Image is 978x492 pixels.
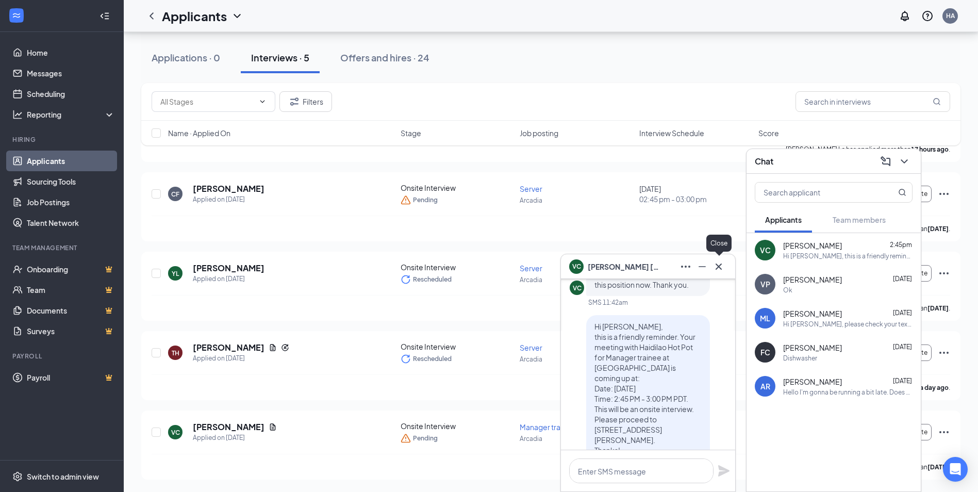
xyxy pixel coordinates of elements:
svg: ChevronDown [231,10,243,22]
a: ChevronLeft [145,10,158,22]
span: Interview Schedule [639,128,704,138]
svg: ChevronDown [898,155,910,168]
a: Job Postings [27,192,115,212]
b: [DATE] [927,225,949,233]
div: Applied on [DATE] [193,274,264,284]
div: Onsite Interview [401,262,513,272]
a: Sourcing Tools [27,171,115,192]
div: Applied on [DATE] [193,433,277,443]
span: Rescheduled [413,274,452,285]
a: Applicants [27,151,115,171]
h5: [PERSON_NAME] [193,263,264,274]
span: Pending [413,195,438,205]
div: VC [573,284,582,292]
span: [PERSON_NAME] [783,376,842,387]
div: Reporting [27,109,115,120]
div: VC [171,428,180,437]
svg: Document [269,343,277,352]
svg: Ellipses [938,426,950,438]
span: Pending [413,433,438,444]
p: Arcadia [520,355,633,364]
svg: Ellipses [938,188,950,200]
div: Switch to admin view [27,471,99,482]
svg: Loading [401,274,411,285]
svg: WorkstreamLogo [11,10,22,21]
div: Applied on [DATE] [193,194,264,205]
a: TeamCrown [27,280,115,300]
svg: Loading [401,354,411,364]
svg: Warning [401,195,411,205]
span: Score [758,128,779,138]
div: HA [946,11,955,20]
span: Team members [833,215,886,224]
input: Search applicant [755,183,877,202]
span: [PERSON_NAME] [PERSON_NAME] [588,261,660,272]
svg: Plane [718,465,730,477]
div: Onsite Interview [401,341,513,352]
svg: QuestionInfo [921,10,934,22]
svg: Warning [401,433,411,444]
a: Talent Network [27,212,115,233]
div: Hi [PERSON_NAME], please check your text message. Thank you. [783,320,913,329]
p: Arcadia [520,275,633,284]
span: Name · Applied On [168,128,230,138]
svg: MagnifyingGlass [933,97,941,106]
svg: Collapse [100,11,110,21]
span: [PERSON_NAME] [783,308,842,319]
div: VC [760,245,771,255]
span: Rescheduled [413,354,452,364]
p: Arcadia [520,196,633,205]
span: Job posting [520,128,558,138]
div: ML [760,313,770,323]
svg: Analysis [12,109,23,120]
a: OnboardingCrown [27,259,115,280]
a: SurveysCrown [27,321,115,341]
input: All Stages [160,96,254,107]
button: ComposeMessage [877,153,894,170]
div: Hi [PERSON_NAME], this is a friendly reminder. Your meeting with Haidilao Hot Pot for Manager tra... [783,252,913,260]
b: [DATE] [927,463,949,471]
svg: Reapply [281,343,289,352]
button: Filter Filters [279,91,332,112]
span: [DATE] [893,343,912,351]
div: Payroll [12,352,113,360]
h3: Chat [755,156,773,167]
div: Ok [783,286,792,294]
p: Arcadia [520,434,633,443]
span: [PERSON_NAME] [783,274,842,285]
svg: MagnifyingGlass [898,188,906,196]
div: YL [172,269,179,278]
span: 2:45pm [890,241,912,249]
div: AR [760,381,770,391]
span: [PERSON_NAME] [783,240,842,251]
a: Home [27,42,115,63]
svg: Notifications [899,10,911,22]
span: Server [520,184,542,193]
div: VP [760,279,770,289]
a: Scheduling [27,84,115,104]
b: [DATE] [927,304,949,312]
span: [DATE] [893,275,912,283]
svg: Ellipses [679,260,692,273]
button: Cross [710,258,727,275]
svg: Ellipses [938,347,950,359]
h5: [PERSON_NAME] [193,183,264,194]
div: Interviews · 5 [251,51,309,64]
svg: Ellipses [938,267,950,280]
div: Hiring [12,135,113,144]
span: [DATE] [893,309,912,317]
div: Onsite Interview [401,183,513,193]
div: [DATE] [639,184,752,204]
span: Stage [401,128,421,138]
span: Manager trainee [520,422,575,432]
div: Onsite Interview [401,421,513,431]
span: [DATE] [893,377,912,385]
span: Applicants [765,215,802,224]
button: Minimize [694,258,710,275]
svg: ChevronDown [258,97,267,106]
div: Applied on [DATE] [193,353,289,364]
a: PayrollCrown [27,367,115,388]
div: Team Management [12,243,113,252]
h1: Applicants [162,7,227,25]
